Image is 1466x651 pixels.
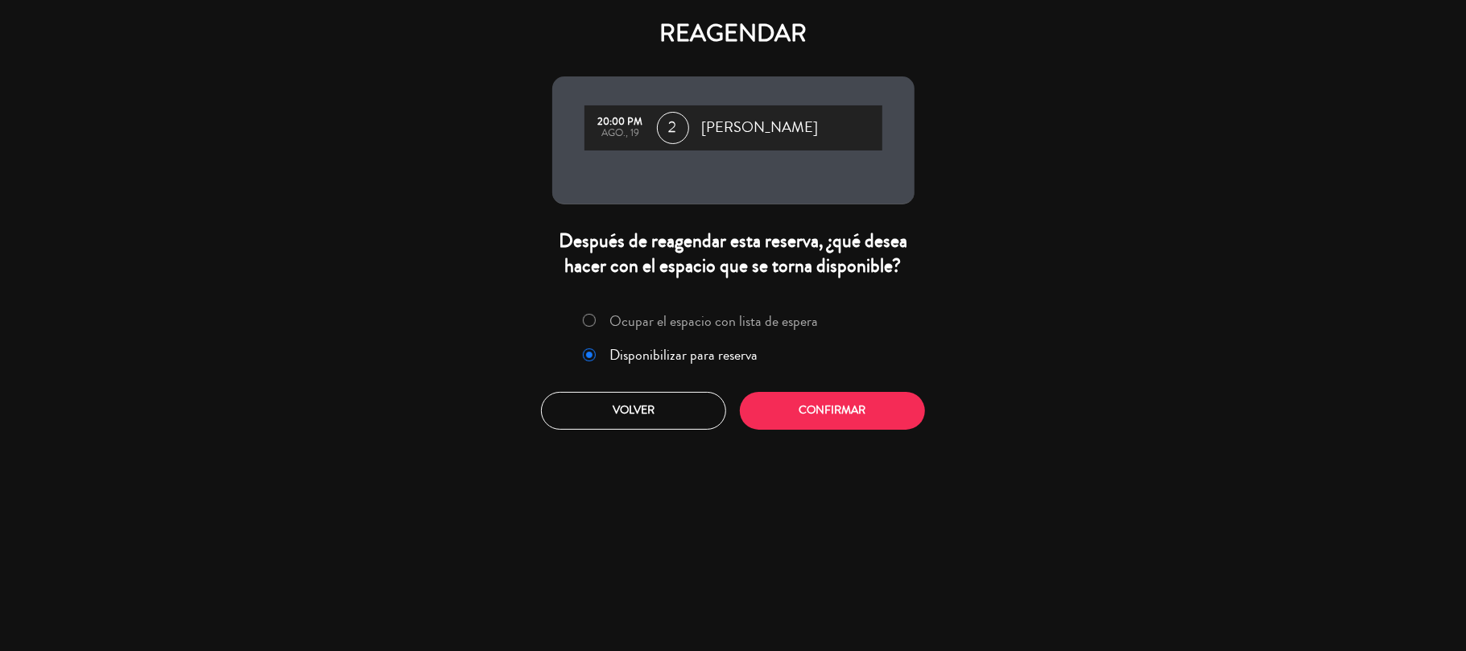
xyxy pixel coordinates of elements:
div: ago., 19 [593,128,649,139]
label: Disponibilizar para reserva [609,348,758,362]
span: [PERSON_NAME] [702,116,819,140]
label: Ocupar el espacio con lista de espera [609,314,818,328]
h4: REAGENDAR [552,19,915,48]
div: Después de reagendar esta reserva, ¿qué desea hacer con el espacio que se torna disponible? [552,229,915,278]
span: 2 [657,112,689,144]
div: 20:00 PM [593,117,649,128]
button: Volver [541,392,726,430]
button: Confirmar [740,392,925,430]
